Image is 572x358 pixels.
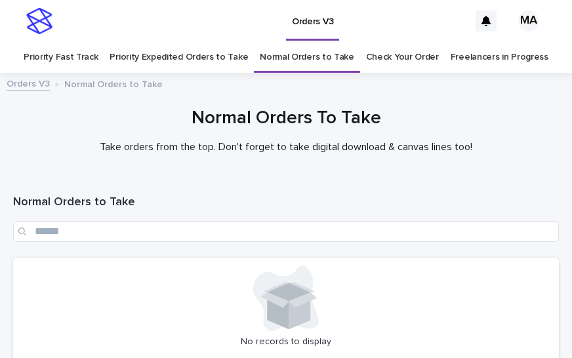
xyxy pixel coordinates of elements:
img: stacker-logo-s-only.png [26,8,52,34]
a: Normal Orders to Take [260,42,354,73]
a: Orders V3 [7,75,50,90]
input: Search [13,221,559,242]
a: Priority Fast Track [24,42,98,73]
p: Take orders from the top. Don't forget to take digital download & canvas lines too! [24,141,548,153]
a: Freelancers in Progress [451,42,548,73]
div: MA [518,10,539,31]
p: No records to display [21,336,551,348]
a: Check Your Order [366,42,439,73]
h1: Normal Orders To Take [13,106,559,130]
p: Normal Orders to Take [64,76,163,90]
a: Priority Expedited Orders to Take [110,42,248,73]
h1: Normal Orders to Take [13,195,559,210]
